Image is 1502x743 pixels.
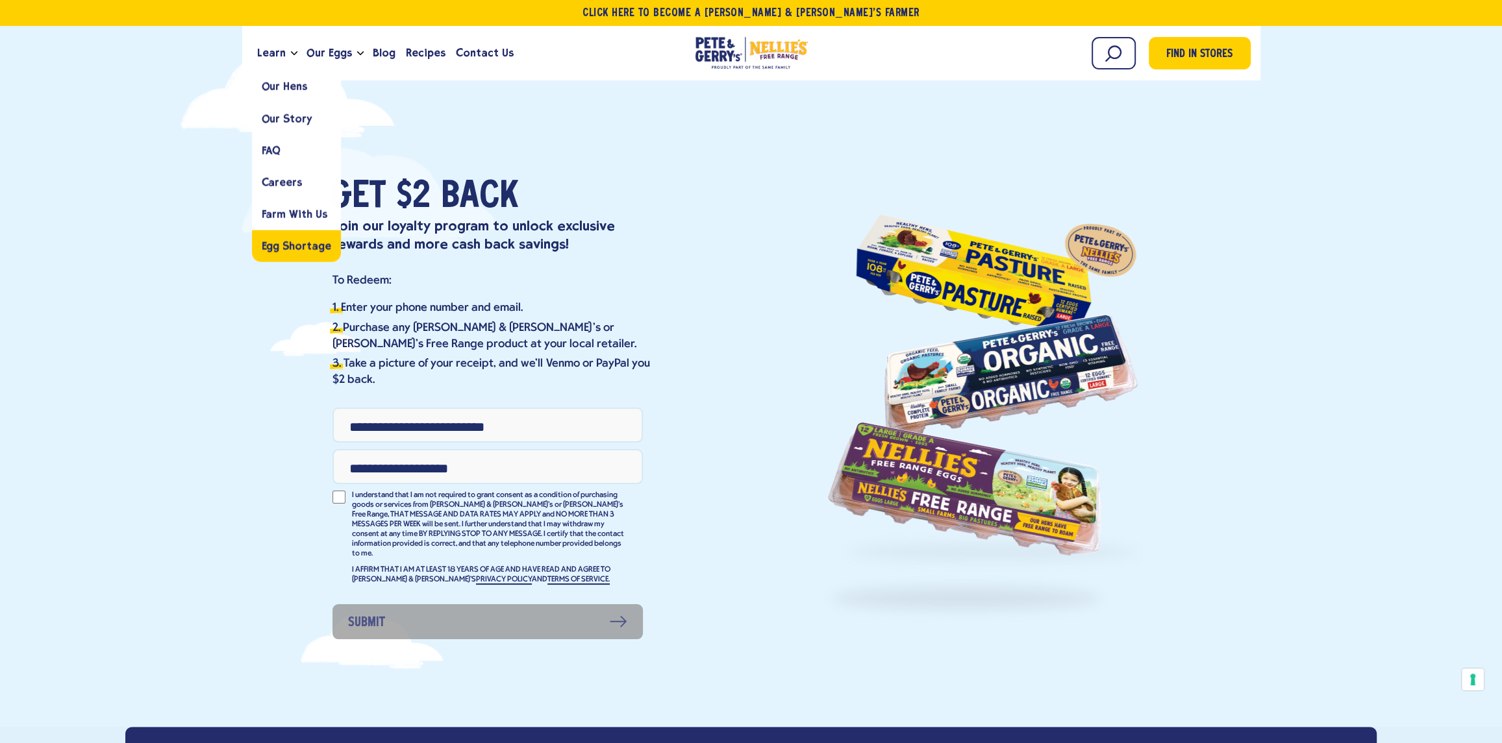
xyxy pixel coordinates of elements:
a: Our Hens [252,71,341,103]
a: Careers [252,166,341,198]
a: Egg Shortage [252,230,341,262]
span: Recipes [406,45,445,61]
a: Farm With Us [252,198,341,230]
span: Our Eggs [307,45,352,61]
a: Find in Stores [1149,37,1251,69]
span: Our Story [262,112,312,125]
a: Blog [368,36,401,71]
span: Our Hens [262,80,307,93]
span: Back [441,178,518,217]
li: Take a picture of your receipt, and we'll Venmo or PayPal you $2 back. [332,356,655,388]
p: Join our loyalty program to unlock exclusive rewards and more cash back savings! [332,217,655,254]
span: Find in Stores [1166,46,1233,64]
button: Your consent preferences for tracking technologies [1462,668,1484,690]
input: Search [1092,37,1136,69]
a: Our Eggs [301,36,357,71]
span: Careers [262,176,302,188]
a: PRIVACY POLICY [476,576,532,585]
button: Submit [332,604,643,639]
button: Open the dropdown menu for Learn [291,51,297,56]
a: Contact Us [451,36,519,71]
span: Get [330,178,386,217]
span: Egg Shortage [262,239,331,252]
a: FAQ [252,134,341,166]
input: I understand that I am not required to grant consent as a condition of purchasing goods or servic... [332,491,345,504]
a: Our Story [252,103,341,134]
a: Recipes [401,36,451,71]
span: FAQ [262,144,281,156]
button: Open the dropdown menu for Our Eggs [357,51,364,56]
a: TERMS OF SERVICE. [547,576,610,585]
span: Contact Us [456,45,514,61]
span: Learn [257,45,286,61]
p: I understand that I am not required to grant consent as a condition of purchasing goods or servic... [352,491,625,559]
li: Enter your phone number and email. [332,300,655,316]
span: Farm With Us [262,208,327,220]
a: Learn [252,36,291,71]
p: I AFFIRM THAT I AM AT LEAST 18 YEARS OF AGE AND HAVE READ AND AGREE TO [PERSON_NAME] & [PERSON_NA... [352,565,625,585]
span: Blog [373,45,395,61]
span: $2 [396,178,431,217]
p: To Redeem: [332,273,655,288]
li: Purchase any [PERSON_NAME] & [PERSON_NAME]’s or [PERSON_NAME]'s Free Range product at your local ... [332,320,655,352]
